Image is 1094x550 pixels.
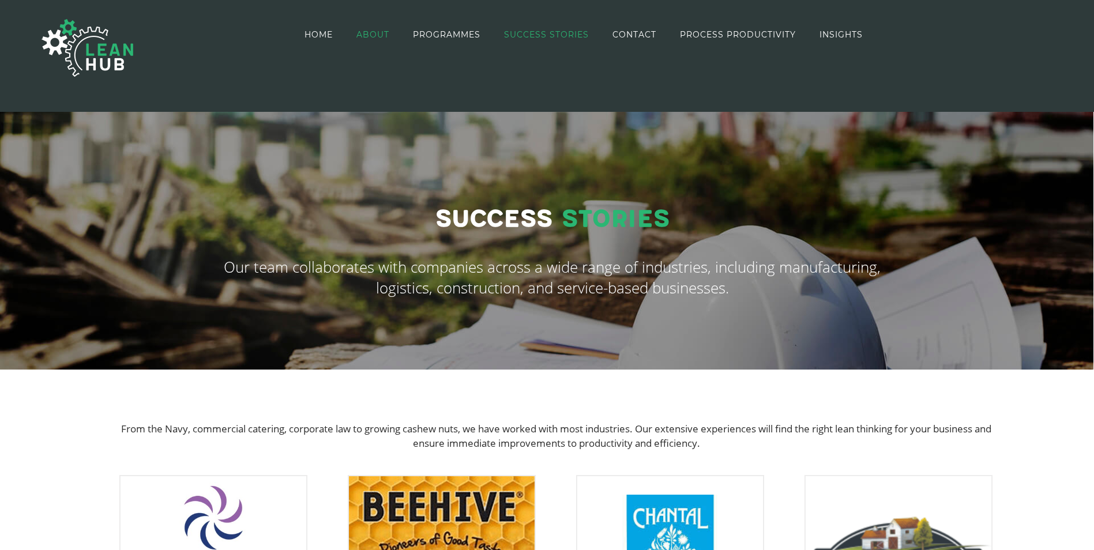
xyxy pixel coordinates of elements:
[680,1,796,67] a: PROCESS PRODUCTIVITY
[680,31,796,39] span: PROCESS PRODUCTIVITY
[435,205,552,234] span: Success
[819,31,863,39] span: INSIGHTS
[413,31,480,39] span: PROGRAMMES
[30,7,145,89] img: The Lean Hub | Optimising productivity with Lean Logo
[356,1,389,67] a: ABOUT
[304,31,333,39] span: HOME
[504,31,589,39] span: SUCCESS STORIES
[819,1,863,67] a: INSIGHTS
[612,31,656,39] span: CONTACT
[356,31,389,39] span: ABOUT
[304,1,333,67] a: HOME
[304,1,863,67] nav: Main Menu
[562,205,670,234] span: Stories
[504,1,589,67] a: SUCCESS STORIES
[121,422,991,450] span: From the Navy, commercial catering, corporate law to growing cashew nuts, we have worked with mos...
[224,257,881,298] span: Our team collaborates with companies across a wide range of industries, including manufacturing, ...
[413,1,480,67] a: PROGRAMMES
[612,1,656,67] a: CONTACT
